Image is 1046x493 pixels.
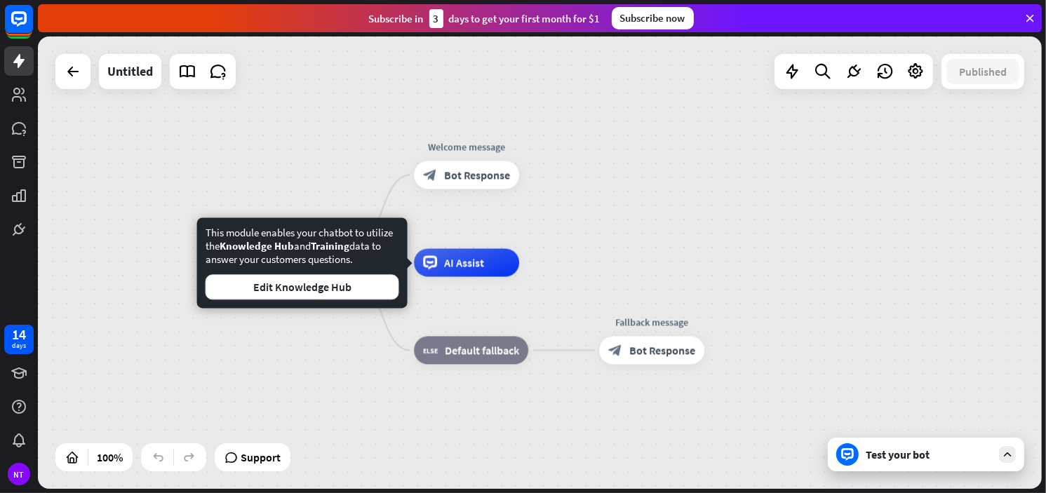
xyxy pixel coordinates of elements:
[946,59,1019,84] button: Published
[629,344,695,358] span: Bot Response
[4,325,34,354] a: 14 days
[423,344,438,358] i: block_fallback
[403,140,530,154] div: Welcome message
[589,316,715,330] div: Fallback message
[866,447,992,461] div: Test your bot
[369,9,601,28] div: Subscribe in days to get your first month for $1
[93,446,127,468] div: 100%
[612,7,694,29] div: Subscribe now
[8,463,30,485] div: NT
[311,239,349,252] span: Training
[12,328,26,341] div: 14
[220,239,294,252] span: Knowledge Hub
[206,226,399,299] div: This module enables your chatbot to utilize the and data to answer your customers questions.
[445,344,519,358] span: Default fallback
[11,6,53,48] button: Open LiveChat chat widget
[241,446,281,468] span: Support
[444,256,484,270] span: AI Assist
[429,9,443,28] div: 3
[444,168,510,182] span: Bot Response
[107,54,153,89] div: Untitled
[608,344,622,358] i: block_bot_response
[12,341,26,351] div: days
[423,168,437,182] i: block_bot_response
[206,274,399,299] button: Edit Knowledge Hub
